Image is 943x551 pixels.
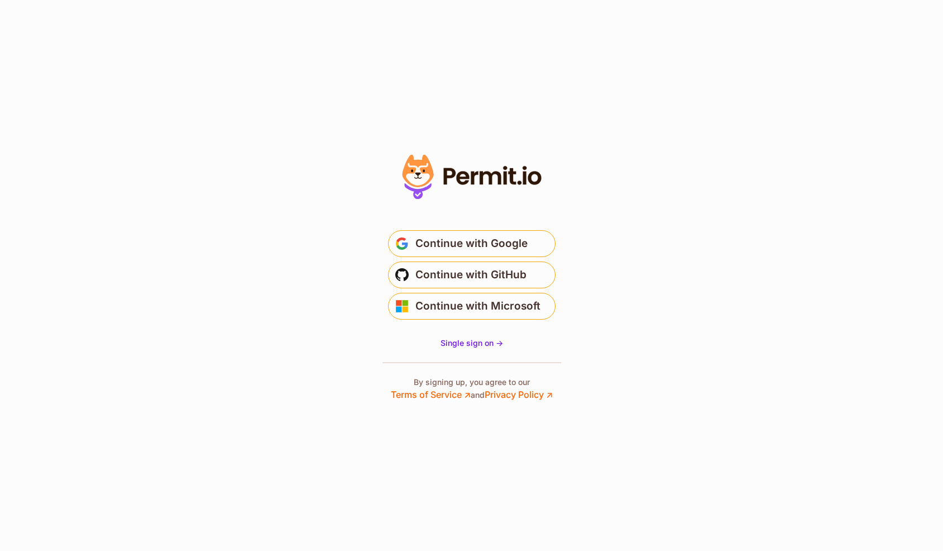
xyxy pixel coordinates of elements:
span: Continue with Google [415,235,528,253]
p: By signing up, you agree to our and [391,377,553,401]
a: Terms of Service ↗ [391,389,471,400]
button: Continue with Google [388,230,556,257]
span: Continue with Microsoft [415,297,540,315]
button: Continue with Microsoft [388,293,556,320]
a: Single sign on -> [441,338,503,349]
button: Continue with GitHub [388,262,556,288]
a: Privacy Policy ↗ [485,389,553,400]
span: Continue with GitHub [415,266,526,284]
span: Single sign on -> [441,338,503,348]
